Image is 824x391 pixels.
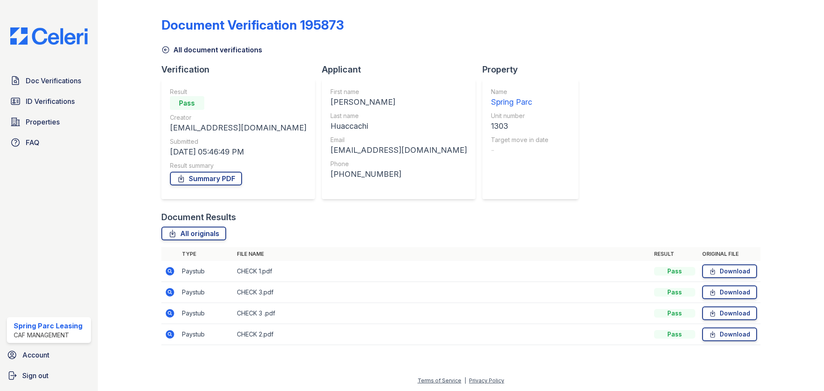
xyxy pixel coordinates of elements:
[3,367,94,384] a: Sign out
[22,370,48,381] span: Sign out
[26,96,75,106] span: ID Verifications
[233,247,651,261] th: File name
[491,88,548,96] div: Name
[179,282,233,303] td: Paystub
[322,64,482,76] div: Applicant
[702,264,757,278] a: Download
[233,261,651,282] td: CHECK 1.pdf
[26,137,39,148] span: FAQ
[161,17,344,33] div: Document Verification 195873
[233,282,651,303] td: CHECK 3.pdf
[7,113,91,130] a: Properties
[179,247,233,261] th: Type
[491,96,548,108] div: Spring Parc
[651,247,699,261] th: Result
[161,227,226,240] a: All originals
[170,88,306,96] div: Result
[491,112,548,120] div: Unit number
[330,120,467,132] div: Huaccachi
[330,168,467,180] div: [PHONE_NUMBER]
[330,160,467,168] div: Phone
[14,321,82,331] div: Spring Parc Leasing
[330,96,467,108] div: [PERSON_NAME]
[161,211,236,223] div: Document Results
[161,45,262,55] a: All document verifications
[654,330,695,339] div: Pass
[491,88,548,108] a: Name Spring Parc
[170,161,306,170] div: Result summary
[330,136,467,144] div: Email
[491,120,548,132] div: 1303
[179,303,233,324] td: Paystub
[170,113,306,122] div: Creator
[233,303,651,324] td: CHECK 3 .pdf
[170,137,306,146] div: Submitted
[170,146,306,158] div: [DATE] 05:46:49 PM
[7,93,91,110] a: ID Verifications
[654,309,695,318] div: Pass
[179,261,233,282] td: Paystub
[170,122,306,134] div: [EMAIL_ADDRESS][DOMAIN_NAME]
[654,288,695,297] div: Pass
[702,285,757,299] a: Download
[22,350,49,360] span: Account
[464,377,466,384] div: |
[233,324,651,345] td: CHECK 2.pdf
[26,117,60,127] span: Properties
[702,327,757,341] a: Download
[699,247,760,261] th: Original file
[26,76,81,86] span: Doc Verifications
[418,377,461,384] a: Terms of Service
[330,88,467,96] div: First name
[491,144,548,156] div: -
[14,331,82,339] div: CAF Management
[482,64,585,76] div: Property
[179,324,233,345] td: Paystub
[469,377,504,384] a: Privacy Policy
[330,112,467,120] div: Last name
[3,346,94,364] a: Account
[161,64,322,76] div: Verification
[330,144,467,156] div: [EMAIL_ADDRESS][DOMAIN_NAME]
[7,134,91,151] a: FAQ
[702,306,757,320] a: Download
[654,267,695,276] div: Pass
[170,96,204,110] div: Pass
[7,72,91,89] a: Doc Verifications
[170,172,242,185] a: Summary PDF
[3,27,94,45] img: CE_Logo_Blue-a8612792a0a2168367f1c8372b55b34899dd931a85d93a1a3d3e32e68fde9ad4.png
[491,136,548,144] div: Target move in date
